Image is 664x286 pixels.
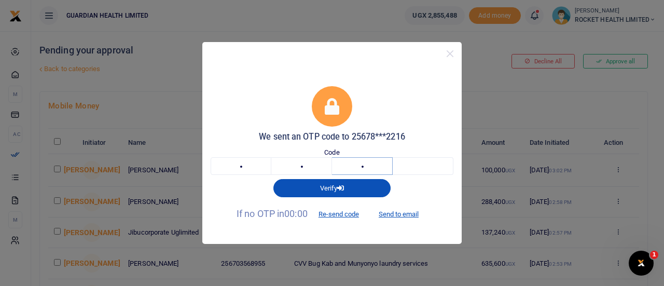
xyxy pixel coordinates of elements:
[284,208,308,219] span: 00:00
[370,206,427,223] button: Send to email
[324,147,339,158] label: Code
[650,251,658,259] span: 1
[629,251,654,276] iframe: Intercom live chat
[273,179,391,197] button: Verify
[211,132,453,142] h5: We sent an OTP code to 25678***2216
[237,208,368,219] span: If no OTP in
[310,206,368,223] button: Re-send code
[442,46,458,61] button: Close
